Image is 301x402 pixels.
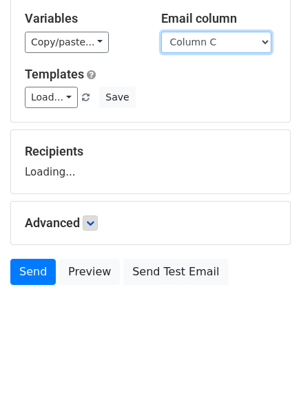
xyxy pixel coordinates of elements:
[59,259,120,285] a: Preview
[25,87,78,108] a: Load...
[123,259,228,285] a: Send Test Email
[232,336,301,402] iframe: Chat Widget
[161,11,277,26] h5: Email column
[25,215,276,231] h5: Advanced
[25,144,276,180] div: Loading...
[99,87,135,108] button: Save
[10,259,56,285] a: Send
[25,11,141,26] h5: Variables
[25,32,109,53] a: Copy/paste...
[25,144,276,159] h5: Recipients
[25,67,84,81] a: Templates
